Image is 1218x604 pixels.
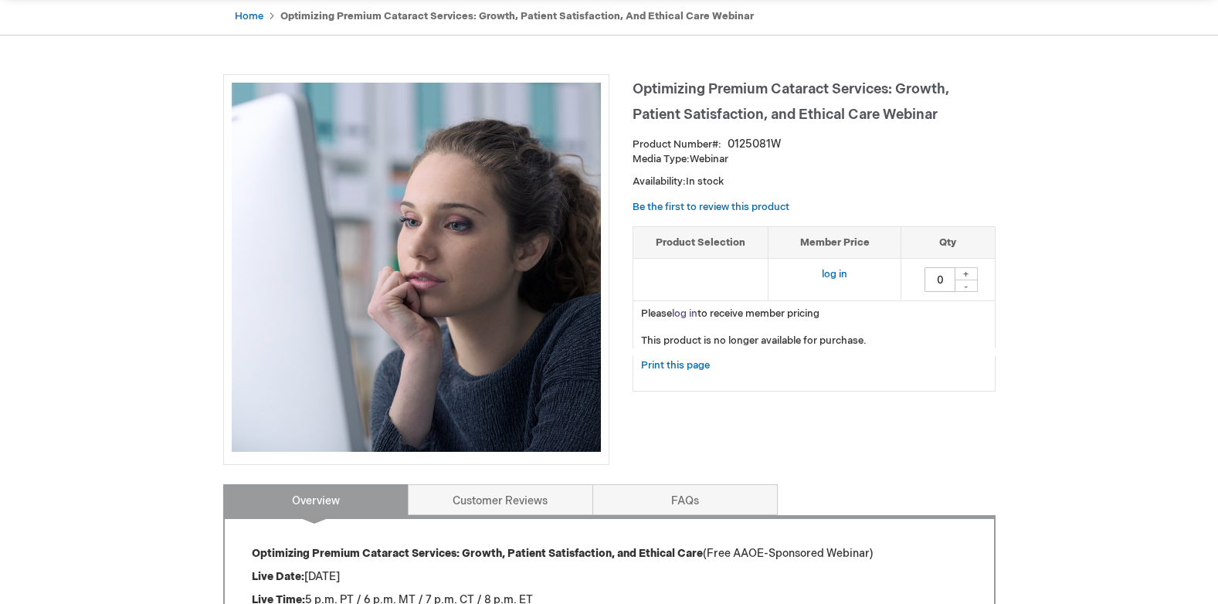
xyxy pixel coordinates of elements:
div: - [955,280,978,292]
img: Optimizing Premium Cataract Services: Growth, Patient Satisfaction, and Ethical Care Webinar [232,83,601,452]
a: log in [822,268,847,280]
span: In stock [686,175,724,188]
a: FAQs [592,484,778,515]
strong: Live Date: [252,570,304,583]
strong: Media Type: [633,153,690,165]
a: Home [235,10,263,22]
a: Overview [223,484,409,515]
th: Product Selection [633,226,768,259]
p: Availability: [633,175,996,189]
a: Be the first to review this product [633,201,789,213]
span: Please to receive member pricing [641,307,819,320]
th: Qty [901,226,995,259]
strong: Optimizing Premium Cataract Services: Growth, Patient Satisfaction, and Ethical Care Webinar [280,10,754,22]
input: Qty [925,267,955,292]
p: This product is no longer available for purchase. [641,334,987,348]
a: log in [672,307,697,320]
p: (Free AAOE-Sponsored Webinar) [252,546,967,562]
div: + [955,267,978,280]
strong: Optimizing Premium Cataract Services: Growth, Patient Satisfaction, and Ethical Care [252,547,703,560]
p: [DATE] [252,569,967,585]
th: Member Price [768,226,901,259]
p: Webinar [633,152,996,167]
div: 0125081W [728,137,781,152]
strong: Product Number [633,138,721,151]
span: Optimizing Premium Cataract Services: Growth, Patient Satisfaction, and Ethical Care Webinar [633,81,949,123]
a: Print this page [641,356,710,375]
a: Customer Reviews [408,484,593,515]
